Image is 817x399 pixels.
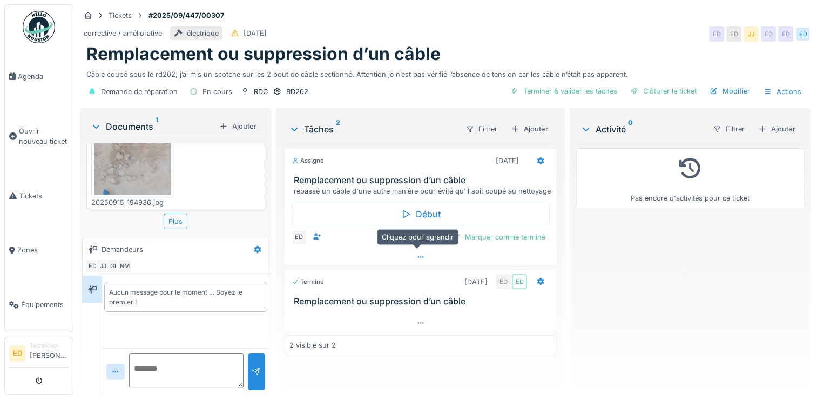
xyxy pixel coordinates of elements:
div: Filtrer [461,121,502,137]
div: ED [795,26,811,42]
li: [PERSON_NAME] [30,342,69,365]
div: Cliquez pour agrandir [377,229,458,245]
div: ED [292,230,307,245]
div: Activité [580,123,704,136]
div: Tickets [109,10,132,21]
li: ED [9,345,25,362]
div: RDC [254,87,268,97]
div: GL [106,258,121,274]
div: Actions [759,84,806,99]
a: Ouvrir nouveau ticket [5,104,73,169]
div: repassé un câble d'une autre manière pour évité qu'il soit coupé au nettoyage [294,186,552,196]
img: hvj2vzhpe6kr6tutok2oaf1gm0q8 [94,92,171,195]
div: Demande de réparation [101,87,178,97]
a: Agenda [5,49,73,104]
div: [DATE] [244,28,267,38]
div: NM [117,258,132,274]
div: électrique [187,28,219,38]
div: ED [761,26,776,42]
div: Technicien [30,342,69,350]
div: Documents [91,120,215,133]
div: RD202 [286,87,308,97]
div: Assigné [292,156,324,165]
sup: 2 [336,123,340,136]
div: Plus [164,214,187,229]
div: ED [85,258,100,274]
div: Terminé [292,277,324,287]
div: [DATE] [496,156,519,166]
strong: #2025/09/447/00307 [144,10,228,21]
div: Aucun message pour le moment … Soyez le premier ! [109,288,262,307]
div: ED [512,274,527,289]
div: Modifier [705,84,754,98]
a: Tickets [5,169,73,223]
div: Clôturer le ticket [626,84,701,98]
div: Marquer comme terminé [448,230,550,244]
div: Demandeurs [102,244,143,255]
div: [DATE] [464,277,488,287]
div: JJ [96,258,111,274]
span: Tickets [19,191,69,201]
div: En cours [202,87,232,97]
a: Zones [5,223,73,278]
sup: 1 [156,120,158,133]
div: Terminer & valider les tâches [506,84,622,98]
div: JJ [744,26,759,42]
span: Zones [17,245,69,255]
div: 2 visible sur 2 [289,340,336,350]
sup: 0 [628,123,633,136]
div: Filtrer [708,121,750,137]
span: Équipements [21,300,69,310]
h3: Remplacement ou suppression d’un câble [294,296,552,307]
div: 20250915_194936.jpg [91,197,173,208]
a: Équipements [5,277,73,332]
span: Ouvrir nouveau ticket [19,126,69,147]
div: Ajouter [507,122,552,136]
div: ED [726,26,741,42]
a: ED Technicien[PERSON_NAME] [9,342,69,368]
div: ED [709,26,724,42]
div: Ajouter [215,119,261,134]
div: Ajouter [754,122,800,136]
div: Début [292,203,550,225]
div: ED [496,274,511,289]
div: ED [778,26,793,42]
h3: Remplacement ou suppression d’un câble [294,175,552,185]
div: Tâches [289,123,456,136]
div: Câble coupé sous le rd202, j’ai mis un scotche sur les 2 bout de câble sectionné. Attention je n’... [86,65,804,79]
div: Pas encore d'activités pour ce ticket [583,153,797,203]
div: corrective / améliorative [84,28,162,38]
img: Badge_color-CXgf-gQk.svg [23,11,55,43]
h1: Remplacement ou suppression d’un câble [86,44,441,64]
span: Agenda [18,71,69,82]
